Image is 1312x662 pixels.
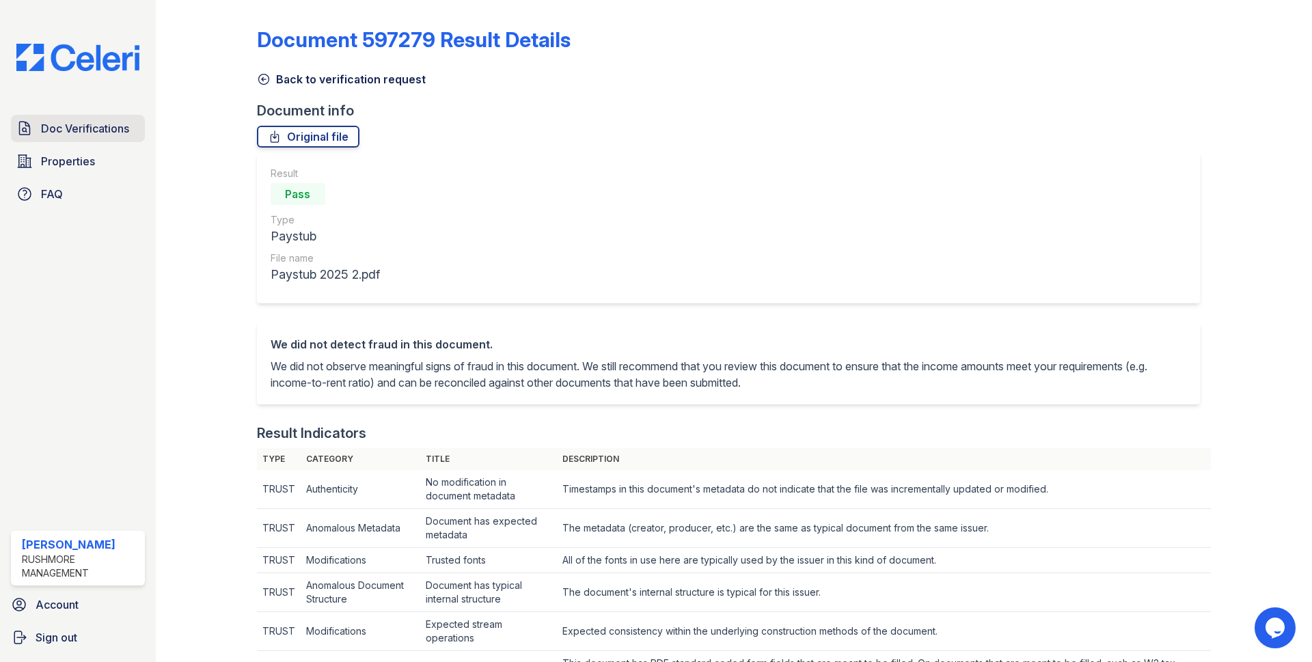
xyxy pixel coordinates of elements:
[36,596,79,613] span: Account
[301,548,420,573] td: Modifications
[557,509,1211,548] td: The metadata (creator, producer, etc.) are the same as typical document from the same issuer.
[41,120,129,137] span: Doc Verifications
[22,536,139,553] div: [PERSON_NAME]
[557,470,1211,509] td: Timestamps in this document's metadata do not indicate that the file was incrementally updated or...
[36,629,77,646] span: Sign out
[271,213,380,227] div: Type
[301,612,420,651] td: Modifications
[11,115,145,142] a: Doc Verifications
[557,612,1211,651] td: Expected consistency within the underlying construction methods of the document.
[22,553,139,580] div: Rushmore Management
[257,612,301,651] td: TRUST
[271,336,1186,353] div: We did not detect fraud in this document.
[257,27,571,52] a: Document 597279 Result Details
[257,548,301,573] td: TRUST
[5,44,150,71] img: CE_Logo_Blue-a8612792a0a2168367f1c8372b55b34899dd931a85d93a1a3d3e32e68fde9ad4.png
[271,265,380,284] div: Paystub 2025 2.pdf
[257,448,301,470] th: Type
[420,448,557,470] th: Title
[257,509,301,548] td: TRUST
[301,573,420,612] td: Anomalous Document Structure
[41,153,95,169] span: Properties
[271,167,380,180] div: Result
[271,251,380,265] div: File name
[271,227,380,246] div: Paystub
[257,424,366,443] div: Result Indicators
[301,509,420,548] td: Anomalous Metadata
[420,573,557,612] td: Document has typical internal structure
[5,624,150,651] a: Sign out
[257,573,301,612] td: TRUST
[11,180,145,208] a: FAQ
[257,470,301,509] td: TRUST
[41,186,63,202] span: FAQ
[1255,607,1298,648] iframe: chat widget
[420,548,557,573] td: Trusted fonts
[557,448,1211,470] th: Description
[420,612,557,651] td: Expected stream operations
[420,509,557,548] td: Document has expected metadata
[301,448,420,470] th: Category
[257,126,359,148] a: Original file
[257,101,1211,120] div: Document info
[5,591,150,618] a: Account
[257,71,426,87] a: Back to verification request
[557,548,1211,573] td: All of the fonts in use here are typically used by the issuer in this kind of document.
[301,470,420,509] td: Authenticity
[557,573,1211,612] td: The document's internal structure is typical for this issuer.
[11,148,145,175] a: Properties
[271,358,1186,391] p: We did not observe meaningful signs of fraud in this document. We still recommend that you review...
[420,470,557,509] td: No modification in document metadata
[271,183,325,205] div: Pass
